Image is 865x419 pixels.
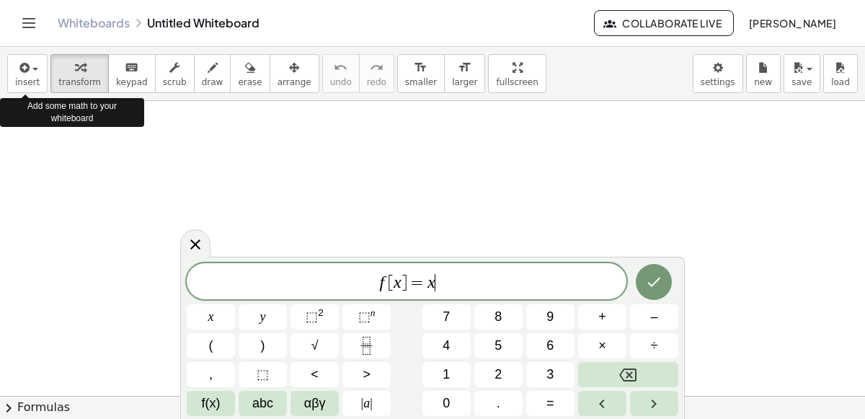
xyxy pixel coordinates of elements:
span: ] [402,274,407,291]
button: new [746,54,781,93]
span: 7 [443,307,450,327]
button: ) [239,333,287,358]
span: [ [388,274,394,291]
span: fullscreen [496,77,538,87]
span: settings [701,77,735,87]
span: Collaborate Live [606,17,722,30]
span: ​ [435,274,435,291]
button: erase [230,54,270,93]
button: , [187,362,235,387]
span: transform [58,77,101,87]
span: smaller [405,77,437,87]
span: = [546,394,554,413]
button: . [474,391,523,416]
span: 6 [546,336,554,356]
button: Absolute value [342,391,391,416]
button: Right arrow [630,391,678,416]
button: 4 [422,333,471,358]
span: new [754,77,772,87]
span: . [497,394,500,413]
button: save [784,54,820,93]
span: f(x) [202,394,221,413]
span: ⬚ [257,365,269,384]
span: ( [209,336,213,356]
button: settings [693,54,743,93]
sup: 2 [318,307,324,318]
span: 2 [494,365,502,384]
button: Minus [630,304,678,330]
button: insert [7,54,48,93]
button: transform [50,54,109,93]
span: ⬚ [306,309,318,324]
button: Superscript [342,304,391,330]
button: 5 [474,333,523,358]
button: Times [578,333,626,358]
button: Alphabet [239,391,287,416]
button: Left arrow [578,391,626,416]
i: format_size [458,59,471,76]
var: x [394,273,402,291]
span: [PERSON_NAME] [748,17,836,30]
button: scrub [155,54,195,93]
span: + [598,307,606,327]
i: keyboard [125,59,138,76]
span: larger [452,77,477,87]
button: Done [636,264,672,300]
button: Greek alphabet [290,391,339,416]
button: Placeholder [239,362,287,387]
button: draw [194,54,231,93]
a: Whiteboards [58,16,130,30]
i: undo [334,59,347,76]
button: keyboardkeypad [108,54,156,93]
button: Square root [290,333,339,358]
span: ⬚ [358,309,371,324]
button: 1 [422,362,471,387]
span: = [407,274,428,291]
span: 1 [443,365,450,384]
span: 4 [443,336,450,356]
span: save [791,77,812,87]
span: 3 [546,365,554,384]
span: | [361,396,364,410]
button: format_sizelarger [444,54,485,93]
button: Equals [526,391,575,416]
button: Squared [290,304,339,330]
span: √ [311,336,319,356]
span: 9 [546,307,554,327]
span: x [208,307,214,327]
button: load [823,54,858,93]
span: erase [238,77,262,87]
sup: n [371,307,376,318]
button: 8 [474,304,523,330]
span: abc [252,394,273,413]
button: Plus [578,304,626,330]
span: | [370,396,373,410]
button: Functions [187,391,235,416]
i: format_size [414,59,427,76]
var: x [427,273,435,291]
button: 9 [526,304,575,330]
span: draw [202,77,223,87]
span: undo [330,77,352,87]
button: 3 [526,362,575,387]
i: redo [370,59,383,76]
span: 0 [443,394,450,413]
span: αβγ [304,394,326,413]
button: Collaborate Live [594,10,734,36]
span: load [831,77,850,87]
button: Divide [630,333,678,358]
button: Greater than [342,362,391,387]
button: 0 [422,391,471,416]
span: , [209,365,213,384]
button: y [239,304,287,330]
span: – [650,307,657,327]
span: insert [15,77,40,87]
button: Backspace [578,362,678,387]
button: format_sizesmaller [397,54,445,93]
button: Toggle navigation [17,12,40,35]
button: undoundo [322,54,360,93]
span: keypad [116,77,148,87]
button: 2 [474,362,523,387]
span: 8 [494,307,502,327]
button: redoredo [359,54,394,93]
